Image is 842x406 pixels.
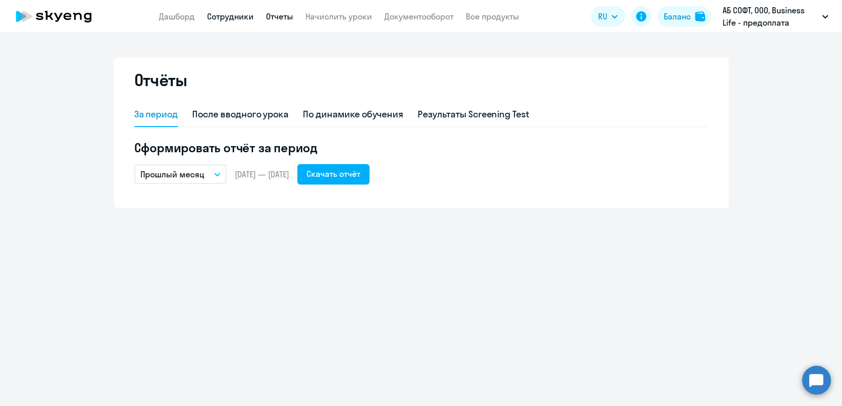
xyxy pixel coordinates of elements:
button: Прошлый месяц [134,165,227,184]
div: После вводного урока [192,108,289,121]
a: Отчеты [266,11,293,22]
button: RU [591,6,625,27]
div: Результаты Screening Test [418,108,529,121]
div: Скачать отчёт [306,168,360,180]
h5: Сформировать отчёт за период [134,139,708,156]
a: Все продукты [466,11,519,22]
button: Скачать отчёт [297,164,369,185]
a: Дашборд [159,11,195,22]
img: balance [695,11,705,22]
a: Сотрудники [207,11,254,22]
a: Начислить уроки [305,11,372,22]
span: RU [598,10,607,23]
div: Баланс [664,10,691,23]
p: АБ СОФТ, ООО, Business Life - предоплата [723,4,818,29]
h2: Отчёты [134,70,188,90]
button: АБ СОФТ, ООО, Business Life - предоплата [717,4,833,29]
p: Прошлый месяц [140,168,204,180]
a: Документооборот [384,11,454,22]
div: За период [134,108,178,121]
div: По динамике обучения [303,108,403,121]
button: Балансbalance [658,6,711,27]
span: [DATE] — [DATE] [235,169,289,180]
